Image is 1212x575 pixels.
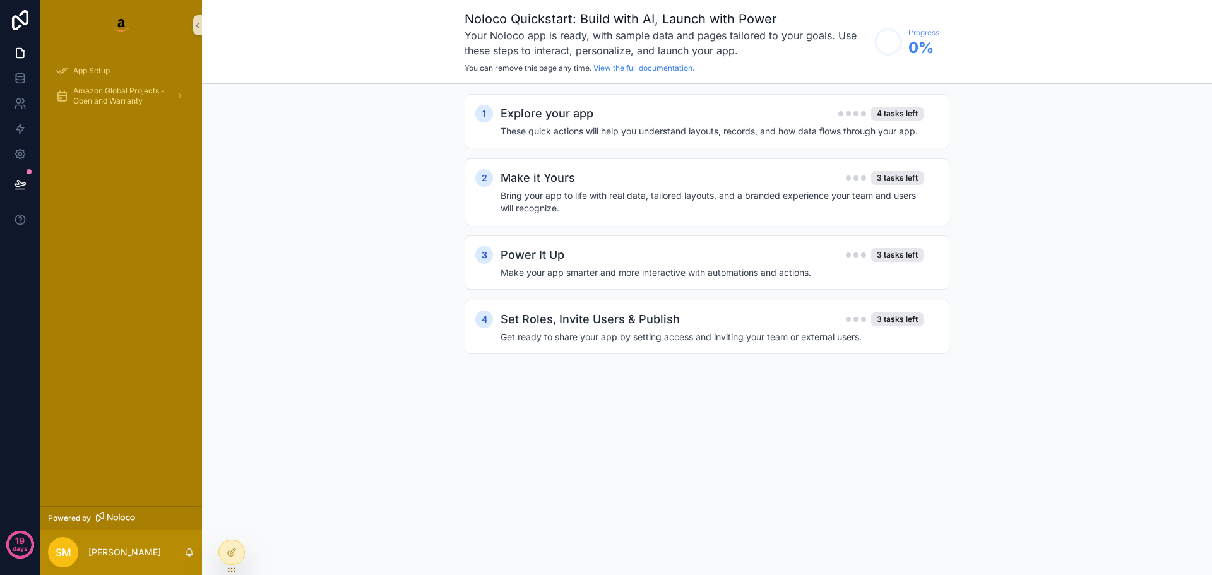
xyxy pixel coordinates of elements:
[908,38,939,58] span: 0 %
[908,28,939,38] span: Progress
[465,63,591,73] span: You can remove this page any time.
[73,66,110,76] span: App Setup
[88,546,161,559] p: [PERSON_NAME]
[593,63,694,73] a: View the full documentation.
[56,545,71,560] span: SM
[465,28,868,58] h3: Your Noloco app is ready, with sample data and pages tailored to your goals. Use these steps to i...
[465,10,868,28] h1: Noloco Quickstart: Build with AI, Launch with Power
[73,86,165,106] span: Amazon Global Projects - Open and Warranty
[40,506,202,530] a: Powered by
[40,50,202,124] div: scrollable content
[15,535,25,547] p: 19
[111,15,131,35] img: App logo
[13,540,28,557] p: days
[48,59,194,82] a: App Setup
[48,513,91,523] span: Powered by
[48,85,194,107] a: Amazon Global Projects - Open and Warranty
